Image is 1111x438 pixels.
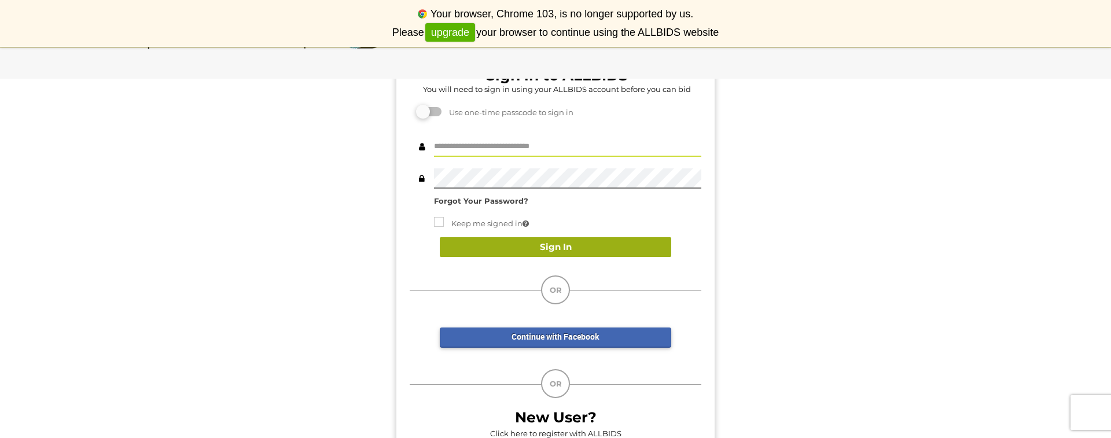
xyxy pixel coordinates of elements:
div: OR [541,275,570,304]
a: Click here to register with ALLBIDS [490,429,621,438]
a: Continue with Facebook [440,327,671,348]
h5: You will need to sign in using your ALLBIDS account before you can bid [413,85,701,93]
a: Forgot Your Password? [434,196,528,205]
b: New User? [515,408,597,426]
span: Use one-time passcode to sign in [443,108,573,117]
label: Keep me signed in [434,217,529,230]
a: upgrade [425,23,475,42]
button: Sign In [440,237,671,257]
div: OR [541,369,570,398]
